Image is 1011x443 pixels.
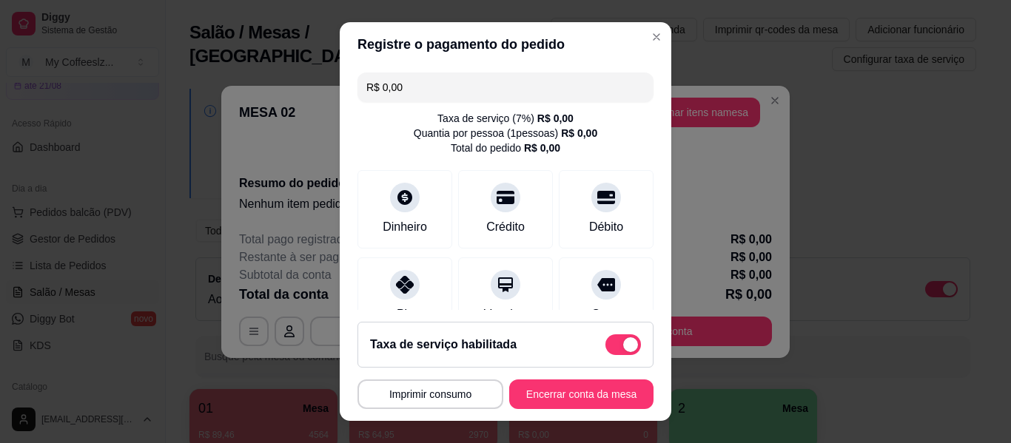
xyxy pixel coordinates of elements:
[645,25,668,49] button: Close
[537,111,574,126] div: R$ 0,00
[484,305,528,323] div: Voucher
[340,22,671,67] header: Registre o pagamento do pedido
[451,141,560,155] div: Total do pedido
[591,305,621,323] div: Outro
[524,141,560,155] div: R$ 0,00
[486,218,525,236] div: Crédito
[561,126,597,141] div: R$ 0,00
[437,111,574,126] div: Taxa de serviço ( 7 %)
[383,218,427,236] div: Dinheiro
[509,379,654,409] button: Encerrar conta da mesa
[366,72,645,102] input: Ex.: hambúrguer de cordeiro
[414,126,597,141] div: Quantia por pessoa ( 1 pessoas)
[589,218,623,236] div: Débito
[370,336,517,354] h2: Taxa de serviço habilitada
[397,305,413,323] div: Pix
[357,379,503,409] button: Imprimir consumo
